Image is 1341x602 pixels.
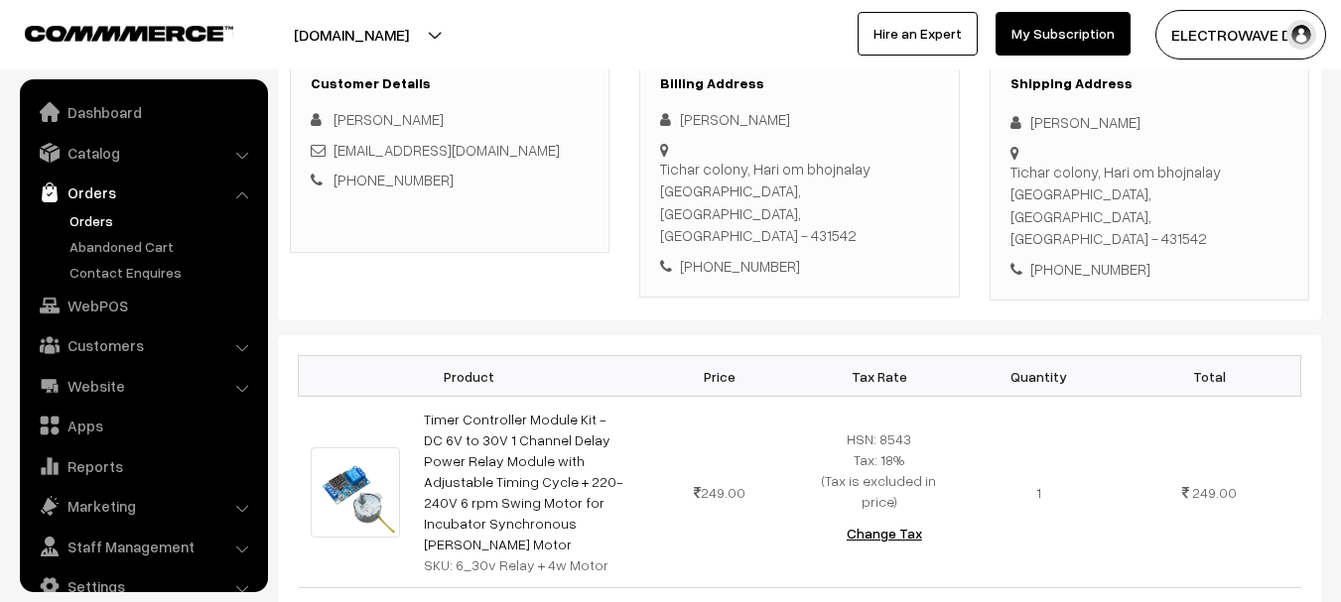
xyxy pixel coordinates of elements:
h3: Customer Details [311,75,589,92]
h3: Shipping Address [1010,75,1288,92]
a: Customers [25,327,261,363]
span: 249.00 [694,484,745,501]
th: Tax Rate [799,356,959,397]
img: user [1286,20,1316,50]
th: Quantity [959,356,1119,397]
a: Catalog [25,135,261,171]
th: Price [640,356,800,397]
a: Orders [25,175,261,210]
button: Change Tax [831,512,938,555]
a: [PHONE_NUMBER] [334,171,454,188]
div: [PHONE_NUMBER] [1010,258,1288,281]
div: SKU: 6_30v Relay + 4w Motor [424,554,628,575]
th: Total [1119,356,1301,397]
img: 71GRFnwlx3L._SL1500_.jpg [311,447,401,538]
span: 249.00 [1192,484,1237,501]
a: Dashboard [25,94,261,130]
a: Contact Enquires [65,262,261,283]
a: Reports [25,448,261,484]
div: [PHONE_NUMBER] [660,255,938,278]
span: [PERSON_NAME] [334,110,444,128]
a: COMMMERCE [25,20,199,44]
a: Abandoned Cart [65,236,261,257]
img: COMMMERCE [25,26,233,41]
span: 1 [1036,484,1041,501]
a: Staff Management [25,529,261,564]
a: Website [25,368,261,404]
span: HSN: 8543 Tax: 18% (Tax is excluded in price) [822,430,936,510]
button: ELECTROWAVE DE… [1155,10,1326,60]
a: My Subscription [996,12,1131,56]
h3: Billing Address [660,75,938,92]
button: [DOMAIN_NAME] [224,10,478,60]
div: [PERSON_NAME] [660,108,938,131]
a: Orders [65,210,261,231]
a: [EMAIL_ADDRESS][DOMAIN_NAME] [334,141,560,159]
a: Marketing [25,488,261,524]
a: WebPOS [25,288,261,323]
a: Timer Controller Module Kit - DC 6V to 30V 1 Channel Delay Power Relay Module with Adjustable Tim... [424,411,623,552]
div: Tichar colony, Hari om bhojnalay [GEOGRAPHIC_DATA], [GEOGRAPHIC_DATA], [GEOGRAPHIC_DATA] - 431542 [660,158,938,247]
th: Product [299,356,640,397]
a: Hire an Expert [858,12,978,56]
div: Tichar colony, Hari om bhojnalay [GEOGRAPHIC_DATA], [GEOGRAPHIC_DATA], [GEOGRAPHIC_DATA] - 431542 [1010,161,1288,250]
div: [PERSON_NAME] [1010,111,1288,134]
a: Apps [25,408,261,443]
